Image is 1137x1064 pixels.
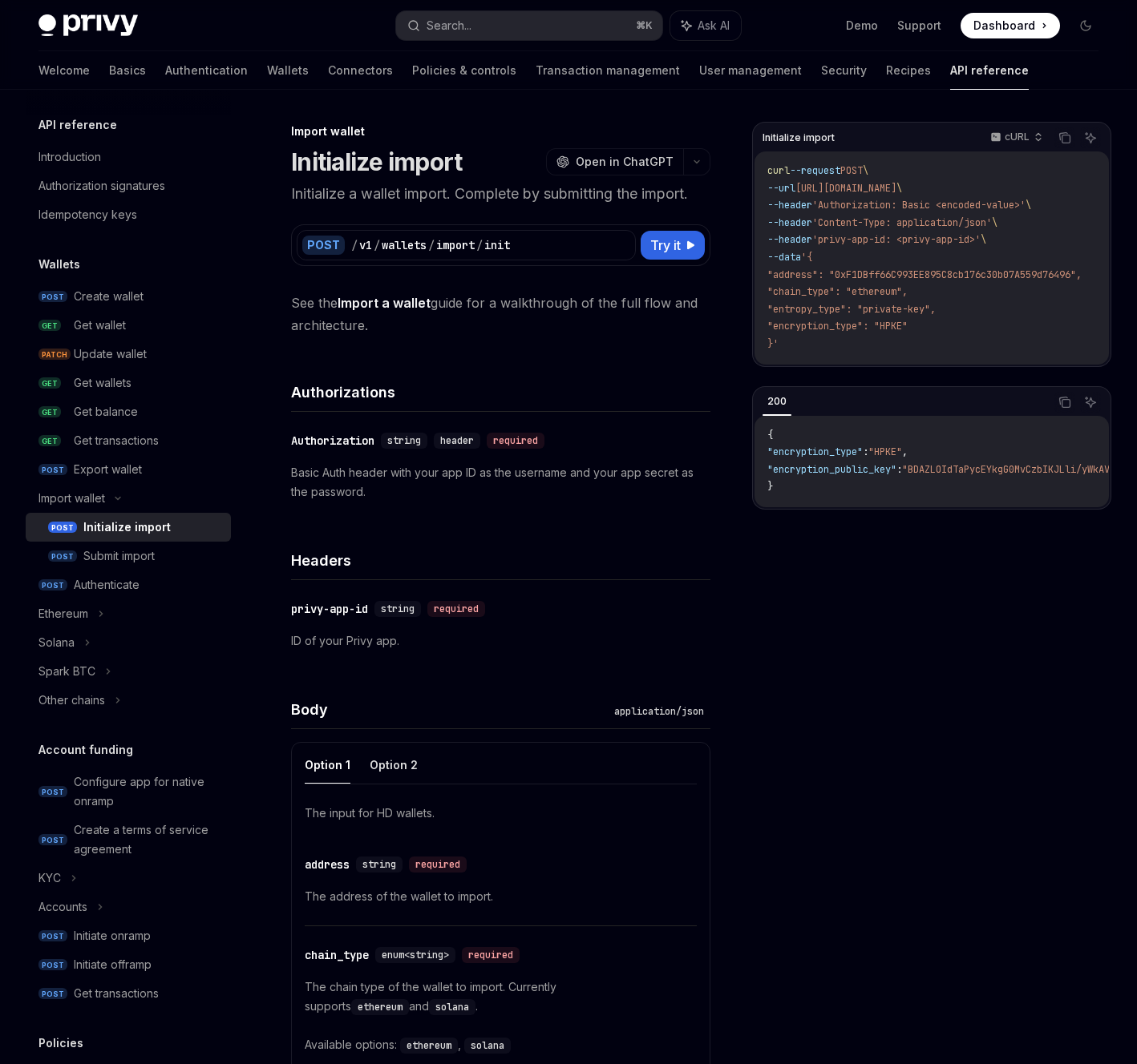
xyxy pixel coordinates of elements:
button: Copy the contents from the code block [1054,127,1075,148]
div: Search... [427,16,471,35]
span: POST [38,988,67,1000]
span: GET [38,320,61,332]
div: Get wallets [74,373,132,393]
div: Initiate offramp [74,955,152,974]
span: "entropy_type": "private-key", [767,303,936,316]
div: Initialize import [83,518,171,537]
button: Ask AI [670,11,741,40]
span: string [362,858,396,871]
a: GETGet wallet [26,311,231,340]
p: The chain type of the wallet to import. Currently supports and . [305,977,697,1016]
button: Ask AI [1080,392,1101,413]
span: "encryption_type" [767,445,863,458]
div: / [428,237,435,253]
span: header [440,434,474,447]
span: string [387,434,421,447]
a: User management [699,51,802,90]
a: Authentication [165,51,248,90]
span: --header [767,199,812,212]
a: Transaction management [536,51,680,90]
a: POSTAuthenticate [26,570,231,599]
span: } [767,480,773,493]
div: Configure app for native onramp [74,772,221,811]
span: POST [48,522,77,534]
div: Get transactions [74,984,159,1003]
div: init [484,237,510,253]
a: Basics [109,51,146,90]
span: \ [992,216,997,229]
span: "HPKE" [868,445,902,458]
button: Open in ChatGPT [546,148,683,175]
a: GETGet balance [26,397,231,426]
h5: Account funding [38,740,133,760]
span: --request [790,164,840,177]
span: "chain_type": "ethereum", [767,285,908,298]
span: Open in ChatGPT [576,154,674,170]
a: Connectors [328,51,393,90]
span: : [896,463,902,476]
div: address [305,856,350,873]
a: POSTGet transactions [26,979,231,1008]
div: , [400,1035,464,1054]
div: Create a terms of service agreement [74,820,221,859]
span: curl [767,164,790,177]
span: [URL][DOMAIN_NAME] [795,182,896,195]
span: POST [38,930,67,942]
a: Import a wallet [338,295,431,312]
span: enum<string> [382,949,449,961]
span: 'privy-app-id: <privy-app-id>' [812,233,981,246]
span: "encryption_public_key" [767,463,896,476]
span: POST [840,164,863,177]
div: Create wallet [74,287,144,306]
div: / [351,237,358,253]
div: required [487,433,544,449]
a: Welcome [38,51,90,90]
div: wallets [382,237,427,253]
span: , [902,445,908,458]
button: cURL [981,124,1050,151]
span: POST [38,786,67,798]
a: PATCHUpdate wallet [26,340,231,369]
div: Authenticate [74,575,140,594]
div: KYC [38,869,61,888]
h5: Wallets [38,255,80,274]
div: Available options: [305,1035,697,1054]
span: 'Authorization: Basic <encoded-value>' [812,199,1026,212]
a: Introduction [26,143,231,171]
h4: Body [291,699,608,720]
div: Submit import [83,546,155,566]
a: POSTConfigure app for native onramp [26,768,231,816]
a: Support [897,18,941,34]
a: Idempotency keys [26,200,231,229]
span: GET [38,435,61,447]
a: GETGet wallets [26,369,231,397]
div: Other chains [38,691,105,710]
div: chain_type [305,947,369,963]
div: Update wallet [74,345,147,364]
a: GETGet transactions [26,426,231,455]
span: --header [767,233,812,246]
span: \ [1026,199,1031,212]
div: Get transactions [74,431,159,450]
span: '{ [801,251,812,264]
span: "address": "0xF1DBff66C993EE895C8cb176c30b07A559d76496", [767,268,1082,281]
div: Authorization [291,433,374,449]
span: POST [38,579,67,591]
div: import [436,237,475,253]
button: Copy the contents from the code block [1054,392,1075,413]
div: Accounts [38,897,87,917]
p: The address of the wallet to import. [305,887,697,906]
span: "encryption_type": "HPKE" [767,320,908,332]
span: --url [767,182,795,195]
p: cURL [1005,131,1030,143]
span: \ [896,182,902,195]
span: solana [435,1001,469,1014]
div: Spark BTC [38,662,95,681]
button: Ask AI [1080,127,1101,148]
button: Toggle dark mode [1073,13,1099,38]
span: }' [767,337,779,350]
a: Policies & controls [412,51,516,90]
div: / [476,237,483,253]
a: Authorization signatures [26,171,231,200]
span: Initialize import [763,131,835,144]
